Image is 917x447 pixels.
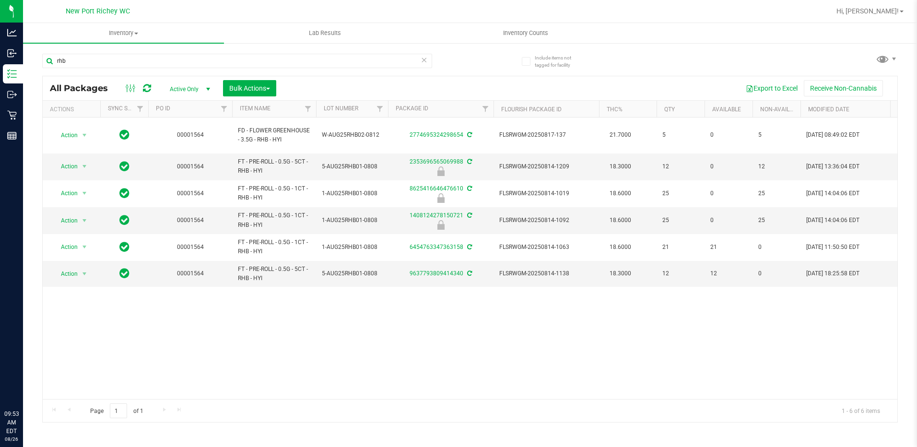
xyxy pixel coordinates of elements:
inline-svg: Retail [7,110,17,120]
span: Page of 1 [82,403,151,418]
a: Qty [664,106,675,113]
a: Inventory Counts [425,23,626,43]
span: FLSRWGM-20250814-1063 [499,243,593,252]
p: 09:53 AM EDT [4,410,19,435]
p: 08/26 [4,435,19,443]
span: In Sync [119,213,129,227]
span: Lab Results [296,29,354,37]
span: [DATE] 14:04:06 EDT [806,216,859,225]
span: 0 [758,269,795,278]
span: Sync from Compliance System [466,158,472,165]
a: Item Name [240,105,270,112]
span: 5 [662,130,699,140]
span: Action [52,267,78,281]
span: Action [52,160,78,173]
span: 1-AUG25RHB01-0808 [322,216,382,225]
span: FLSRWGM-20250814-1138 [499,269,593,278]
span: 18.6000 [605,187,636,200]
input: 1 [110,403,127,418]
div: Newly Received [387,166,495,176]
span: Action [52,187,78,200]
a: 00001564 [177,270,204,277]
a: Available [712,106,741,113]
a: Filter [300,101,316,117]
span: select [79,129,91,142]
span: 25 [758,216,795,225]
span: [DATE] 14:04:06 EDT [806,189,859,198]
div: Actions [50,106,96,113]
a: 1408124278150721 [410,212,463,219]
span: Sync from Compliance System [466,131,472,138]
span: In Sync [119,267,129,280]
span: 5 [758,130,795,140]
span: 0 [710,130,747,140]
span: Inventory Counts [490,29,561,37]
span: 12 [710,269,747,278]
span: 18.3000 [605,267,636,281]
a: PO ID [156,105,170,112]
a: Filter [132,101,148,117]
span: W-AUG25RHB02-0812 [322,130,382,140]
span: select [79,160,91,173]
button: Bulk Actions [223,80,276,96]
a: Lot Number [324,105,358,112]
a: 2353696565069988 [410,158,463,165]
a: Modified Date [808,106,849,113]
a: 00001564 [177,131,204,138]
a: 00001564 [177,217,204,223]
inline-svg: Inbound [7,48,17,58]
inline-svg: Outbound [7,90,17,99]
a: Filter [372,101,388,117]
span: FLSRWGM-20250814-1019 [499,189,593,198]
span: 21.7000 [605,128,636,142]
span: In Sync [119,240,129,254]
span: Action [52,214,78,227]
span: 0 [710,189,747,198]
a: Filter [216,101,232,117]
span: 18.6000 [605,240,636,254]
span: FT - PRE-ROLL - 0.5G - 1CT - RHB - HYI [238,184,310,202]
div: Newly Received [387,193,495,203]
span: 1 - 6 of 6 items [834,403,888,418]
span: 12 [662,162,699,171]
a: 6454763347363158 [410,244,463,250]
span: Action [52,129,78,142]
span: 5-AUG25RHB01-0808 [322,162,382,171]
span: [DATE] 13:36:04 EDT [806,162,859,171]
button: Export to Excel [740,80,804,96]
span: 12 [662,269,699,278]
a: 9637793809414340 [410,270,463,277]
span: FT - PRE-ROLL - 0.5G - 1CT - RHB - HYI [238,211,310,229]
span: [DATE] 18:25:58 EDT [806,269,859,278]
span: 1-AUG25RHB01-0808 [322,243,382,252]
span: [DATE] 11:50:50 EDT [806,243,859,252]
span: 0 [710,162,747,171]
a: 8625416646476610 [410,185,463,192]
iframe: Resource center [10,370,38,399]
span: FLSRWGM-20250814-1092 [499,216,593,225]
span: Sync from Compliance System [466,185,472,192]
span: 0 [758,243,795,252]
inline-svg: Reports [7,131,17,141]
span: Clear [421,54,428,66]
a: 2774695324298654 [410,131,463,138]
inline-svg: Analytics [7,28,17,37]
span: Sync from Compliance System [466,244,472,250]
span: FT - PRE-ROLL - 0.5G - 5CT - RHB - HYI [238,157,310,176]
span: 18.6000 [605,213,636,227]
span: [DATE] 08:49:02 EDT [806,130,859,140]
span: Include items not tagged for facility [535,54,583,69]
span: 0 [710,216,747,225]
input: Search Package ID, Item Name, SKU, Lot or Part Number... [42,54,432,68]
a: 00001564 [177,190,204,197]
span: FT - PRE-ROLL - 0.5G - 5CT - RHB - HYI [238,265,310,283]
span: 12 [758,162,795,171]
span: Action [52,240,78,254]
span: FLSRWGM-20250814-1209 [499,162,593,171]
span: FT - PRE-ROLL - 0.5G - 1CT - RHB - HYI [238,238,310,256]
a: THC% [607,106,623,113]
span: Sync from Compliance System [466,270,472,277]
span: select [79,267,91,281]
button: Receive Non-Cannabis [804,80,883,96]
inline-svg: Inventory [7,69,17,79]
